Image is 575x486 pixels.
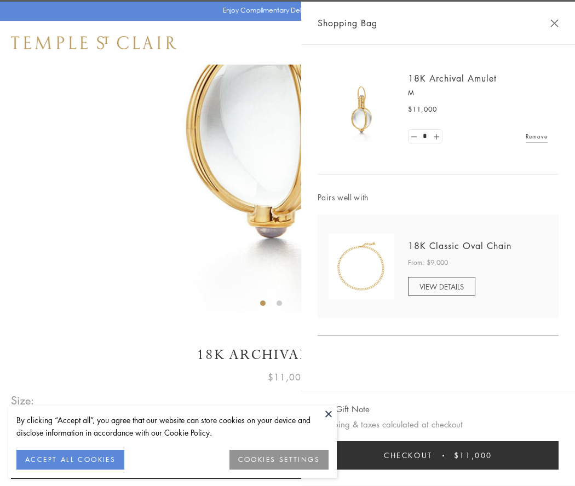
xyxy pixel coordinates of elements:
[229,450,329,470] button: COOKIES SETTINGS
[408,104,437,115] span: $11,000
[318,191,559,204] span: Pairs well with
[408,240,511,252] a: 18K Classic Oval Chain
[419,281,464,292] span: VIEW DETAILS
[329,234,394,299] img: N88865-OV18
[408,72,497,84] a: 18K Archival Amulet
[223,5,347,16] p: Enjoy Complimentary Delivery & Returns
[526,130,548,142] a: Remove
[408,277,475,296] a: VIEW DETAILS
[16,414,329,439] div: By clicking “Accept all”, you agree that our website can store cookies on your device and disclos...
[318,16,377,30] span: Shopping Bag
[318,418,559,431] p: Shipping & taxes calculated at checkout
[409,130,419,143] a: Set quantity to 0
[408,88,548,99] p: M
[16,450,124,470] button: ACCEPT ALL COOKIES
[318,402,370,416] button: Add Gift Note
[11,391,35,409] span: Size:
[318,441,559,470] button: Checkout $11,000
[384,449,433,461] span: Checkout
[550,19,559,27] button: Close Shopping Bag
[268,370,307,384] span: $11,000
[11,345,564,364] h1: 18K Archival Amulet
[11,36,176,49] img: Temple St. Clair
[454,449,492,461] span: $11,000
[430,130,441,143] a: Set quantity to 2
[329,77,394,142] img: 18K Archival Amulet
[408,257,448,268] span: From: $9,000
